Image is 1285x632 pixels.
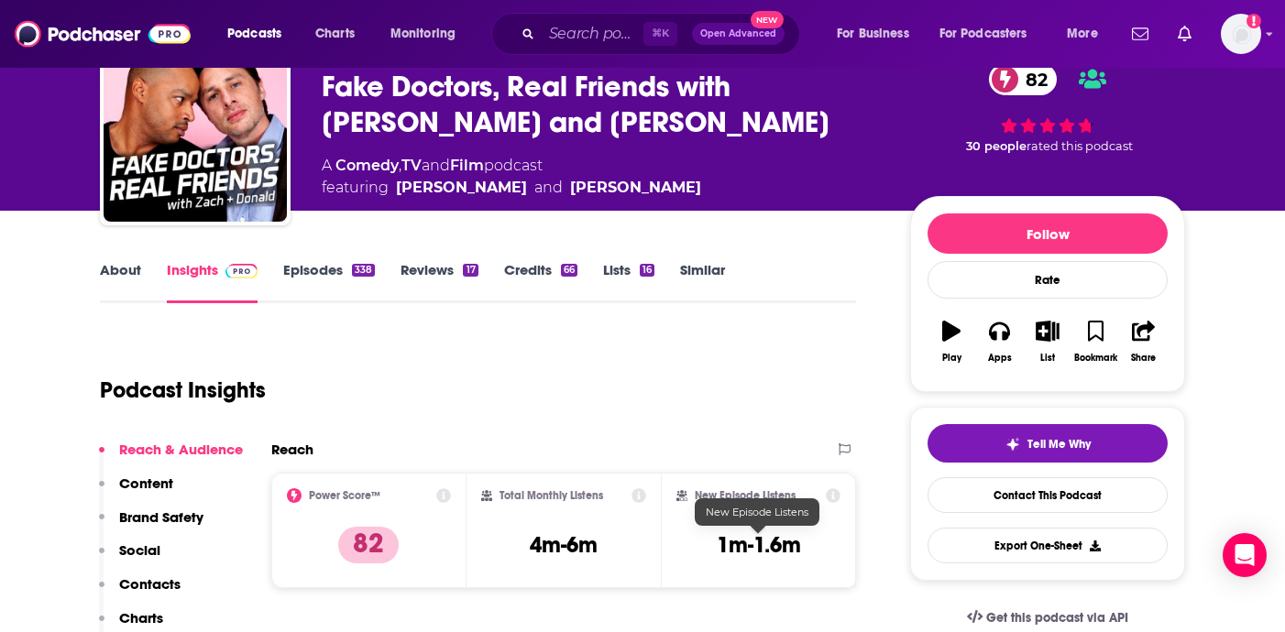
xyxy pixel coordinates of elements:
span: Open Advanced [700,29,776,38]
div: Apps [988,353,1012,364]
img: Podchaser - Follow, Share and Rate Podcasts [15,16,191,51]
span: Charts [315,21,355,47]
div: [PERSON_NAME] [570,177,701,199]
a: InsightsPodchaser Pro [167,261,258,303]
div: 338 [352,264,375,277]
div: Share [1131,353,1156,364]
span: For Podcasters [939,21,1027,47]
div: Rate [928,261,1168,299]
button: Share [1120,309,1168,375]
div: 66 [561,264,577,277]
button: Contacts [99,575,181,609]
span: More [1067,21,1098,47]
span: New [751,11,784,28]
span: and [534,177,563,199]
button: Content [99,474,173,508]
span: and [422,157,450,174]
a: TV [401,157,422,174]
svg: Add a profile image [1247,14,1261,28]
span: Tell Me Why [1027,437,1091,452]
div: Play [942,353,961,364]
button: Reach & Audience [99,441,243,474]
p: Charts [119,609,163,627]
h3: 1m-1.6m [717,531,801,559]
span: 82 [1007,63,1057,95]
p: Brand Safety [119,508,203,526]
span: Monitoring [390,21,456,47]
button: Brand Safety [99,508,203,542]
img: tell me why sparkle [1005,437,1020,452]
button: Follow [928,213,1168,254]
button: Export One-Sheet [928,528,1168,563]
span: rated this podcast [1027,139,1133,153]
p: Reach & Audience [119,441,243,458]
div: [PERSON_NAME] [396,177,527,199]
h2: New Episode Listens [695,489,796,502]
a: Reviews17 [401,261,478,303]
button: Play [928,309,975,375]
button: open menu [214,19,305,49]
span: ⌘ K [643,22,677,46]
span: New Episode Listens [706,506,808,518]
h2: Reach [271,441,313,458]
a: Credits66 [504,261,577,303]
button: Open AdvancedNew [692,23,785,45]
button: open menu [928,19,1054,49]
span: Get this podcast via API [986,610,1128,626]
h3: 4m-6m [530,531,598,559]
div: Search podcasts, credits, & more... [509,13,818,55]
span: , [399,157,401,174]
p: Social [119,541,160,559]
p: Contacts [119,575,181,593]
button: Apps [975,309,1023,375]
img: User Profile [1221,14,1261,54]
a: Show notifications dropdown [1170,18,1199,49]
div: List [1040,353,1055,364]
a: Show notifications dropdown [1125,18,1156,49]
span: iHeartPodcasts [322,51,440,69]
span: featuring [322,177,701,199]
button: open menu [824,19,932,49]
a: Contact This Podcast [928,477,1168,513]
h2: Total Monthly Listens [500,489,603,502]
a: 82 [989,63,1057,95]
a: Charts [303,19,366,49]
button: Social [99,541,160,575]
span: For Business [837,21,909,47]
span: Logged in as sashagoldin [1221,14,1261,54]
a: Film [450,157,484,174]
button: Show profile menu [1221,14,1261,54]
a: Lists16 [603,261,654,303]
div: 16 [640,264,654,277]
a: Comedy [335,157,399,174]
button: Bookmark [1071,309,1119,375]
h1: Podcast Insights [100,376,266,404]
a: About [100,261,141,303]
button: tell me why sparkleTell Me Why [928,424,1168,463]
span: Podcasts [227,21,281,47]
a: Similar [680,261,725,303]
h2: Power Score™ [309,489,380,502]
p: 82 [338,527,399,563]
button: List [1024,309,1071,375]
div: 82 30 peoplerated this podcast [910,51,1185,166]
p: Content [119,474,173,492]
button: open menu [1054,19,1121,49]
img: Podchaser Pro [225,264,258,278]
img: Fake Doctors, Real Friends with Zach and Donald [104,38,287,222]
a: Episodes338 [283,261,375,303]
div: 17 [463,264,478,277]
div: A podcast [322,155,701,199]
div: Open Intercom Messenger [1223,533,1267,577]
span: 30 people [966,139,1027,153]
div: Bookmark [1074,353,1117,364]
button: open menu [378,19,479,49]
input: Search podcasts, credits, & more... [542,19,643,49]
